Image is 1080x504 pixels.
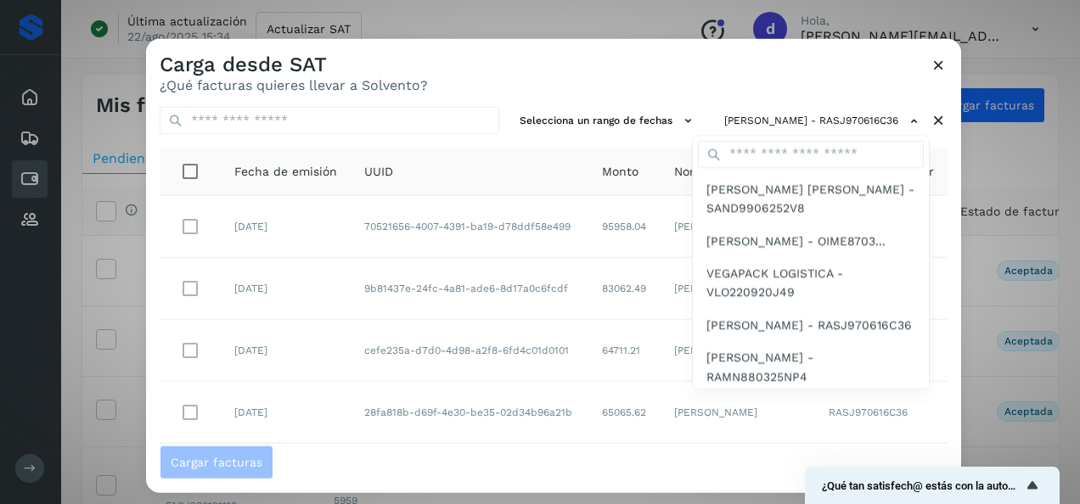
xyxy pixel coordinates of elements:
[706,315,912,333] span: [PERSON_NAME] - RASJ970616C36
[706,180,915,218] span: [PERSON_NAME] [PERSON_NAME] - SAND9906252V8
[706,348,915,386] span: [PERSON_NAME] - RAMN880325NP4
[706,264,915,302] span: VEGAPACK LOGISTICA - VLO220920J49
[822,475,1043,496] button: Mostrar encuesta - ¿Qué tan satisfech@ estás con la autorización de tus facturas?
[693,257,929,309] div: VEGAPACK LOGISTICA - VLO220920J49
[693,341,929,393] div: NOE RANGEL MUÑOZ - RAMN880325NP4
[693,308,929,340] div: JOHAN RAMIREZ SERNA - RASJ970616C36
[693,224,929,256] div: EDNY ANTONIO OLIVARES MORALES - OIME8703099T7
[693,173,929,225] div: DAVID SANCHEZ NUÑEZ - SAND9906252V8
[706,231,886,249] span: [PERSON_NAME] - OIME8703...
[822,479,1022,492] span: ¿Qué tan satisfech@ estás con la autorización de tus facturas?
